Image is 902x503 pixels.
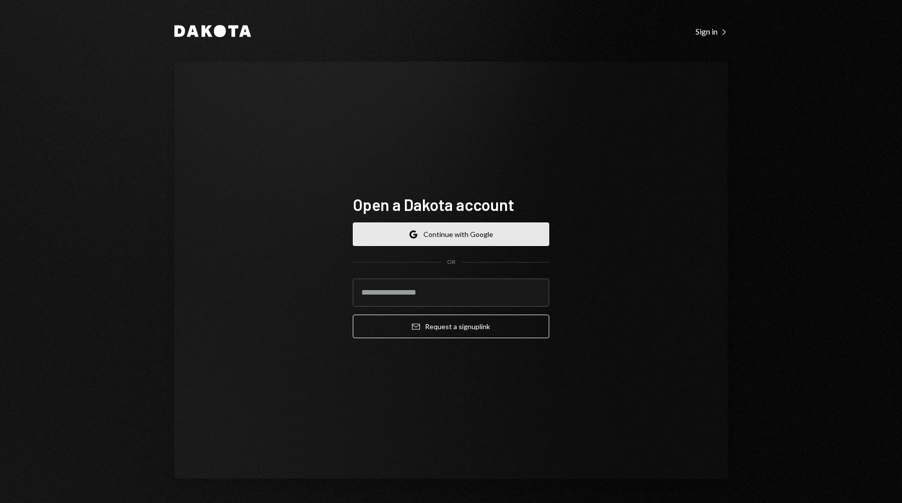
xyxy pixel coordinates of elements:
div: OR [447,258,456,267]
button: Continue with Google [353,222,549,246]
button: Request a signuplink [353,315,549,338]
a: Sign in [696,26,728,37]
div: Sign in [696,27,728,37]
h1: Open a Dakota account [353,194,549,214]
